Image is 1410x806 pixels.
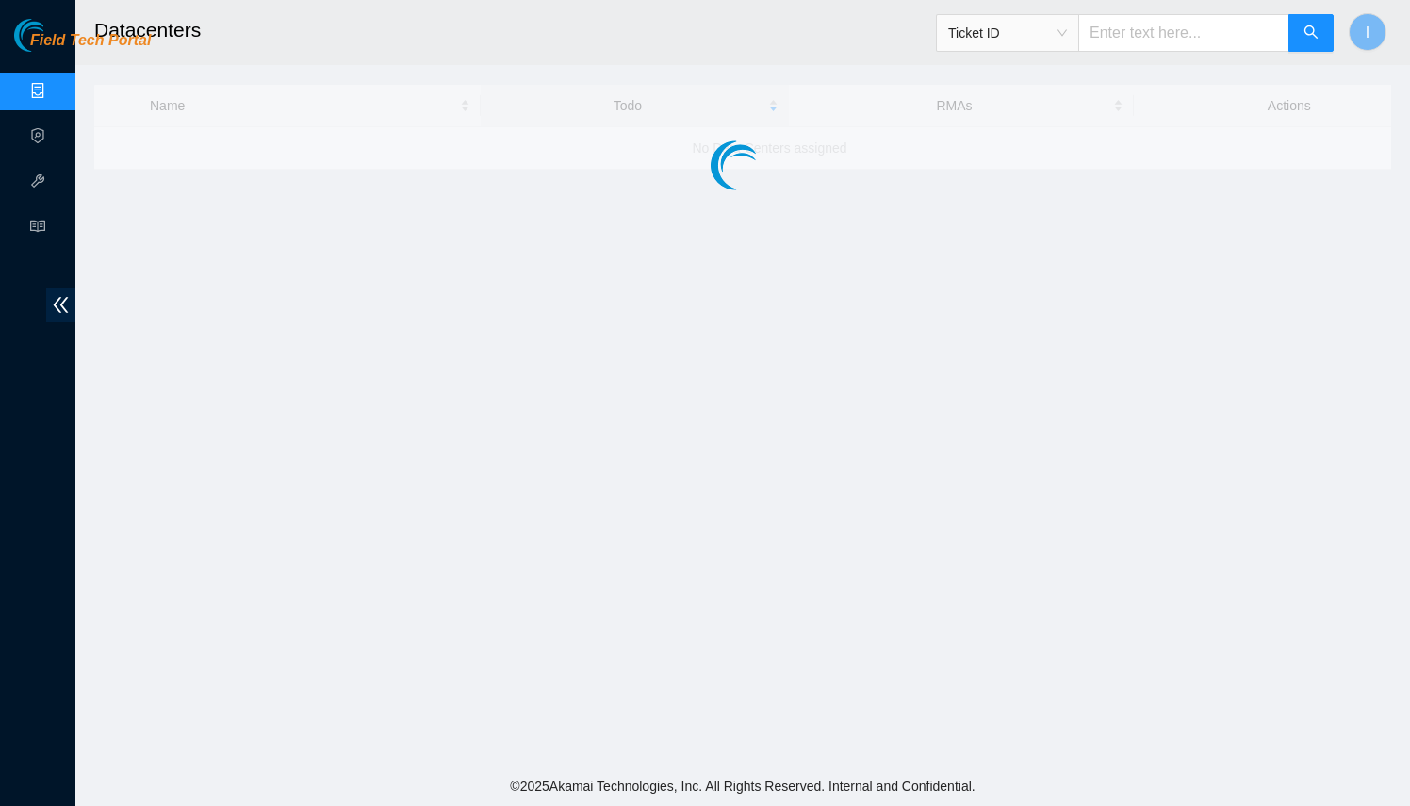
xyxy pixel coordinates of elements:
[30,32,151,50] span: Field Tech Portal
[46,288,75,322] span: double-left
[75,766,1410,806] footer: © 2025 Akamai Technologies, Inc. All Rights Reserved. Internal and Confidential.
[948,19,1067,47] span: Ticket ID
[30,210,45,248] span: read
[14,19,95,52] img: Akamai Technologies
[1078,14,1289,52] input: Enter text here...
[1349,13,1386,51] button: I
[1288,14,1334,52] button: search
[14,34,151,58] a: Akamai TechnologiesField Tech Portal
[1366,21,1369,44] span: I
[1303,25,1319,42] span: search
